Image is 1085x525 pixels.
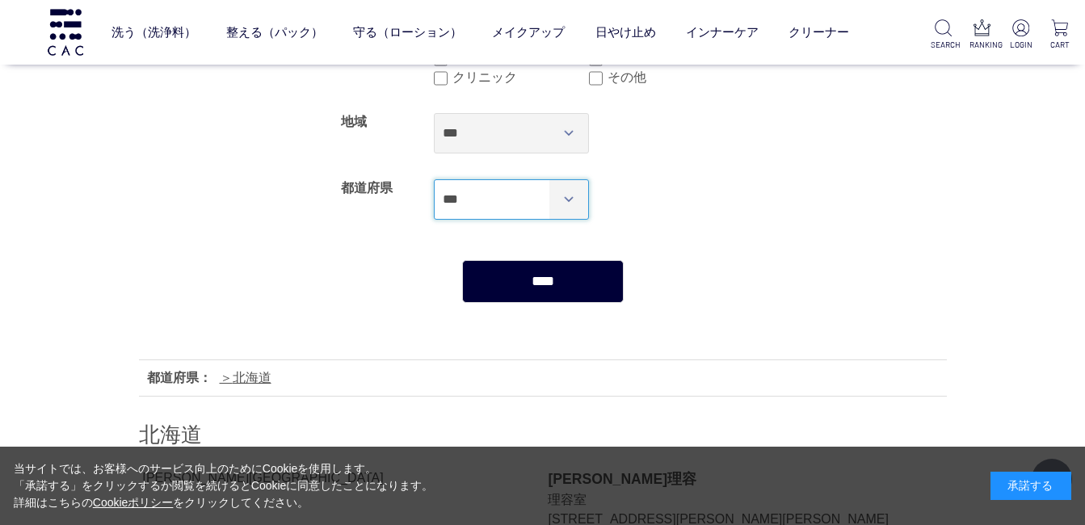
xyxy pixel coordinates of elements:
img: logo [45,9,86,55]
div: 当サイトでは、お客様へのサービス向上のためにCookieを使用します。 「承諾する」をクリックするか閲覧を続けるとCookieに同意したことになります。 詳細はこちらの をクリックしてください。 [14,460,434,511]
p: LOGIN [1008,39,1033,51]
div: 都道府県： [147,368,212,388]
label: 都道府県 [341,181,393,195]
a: Cookieポリシー [93,496,174,509]
a: RANKING [969,19,995,51]
a: インナーケア [686,10,759,53]
a: 北海道 [220,371,271,384]
p: SEARCH [931,39,956,51]
a: SEARCH [931,19,956,51]
a: 洗う（洗浄料） [111,10,196,53]
a: 日やけ止め [595,10,656,53]
p: RANKING [969,39,995,51]
p: CART [1047,39,1072,51]
h2: 北海道 [139,421,947,449]
label: 地域 [341,115,367,128]
a: CART [1047,19,1072,51]
a: メイクアップ [492,10,565,53]
a: 整える（パック） [226,10,323,53]
a: LOGIN [1008,19,1033,51]
div: 承諾する [990,472,1071,500]
a: 守る（ローション） [353,10,462,53]
a: クリーナー [789,10,849,53]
